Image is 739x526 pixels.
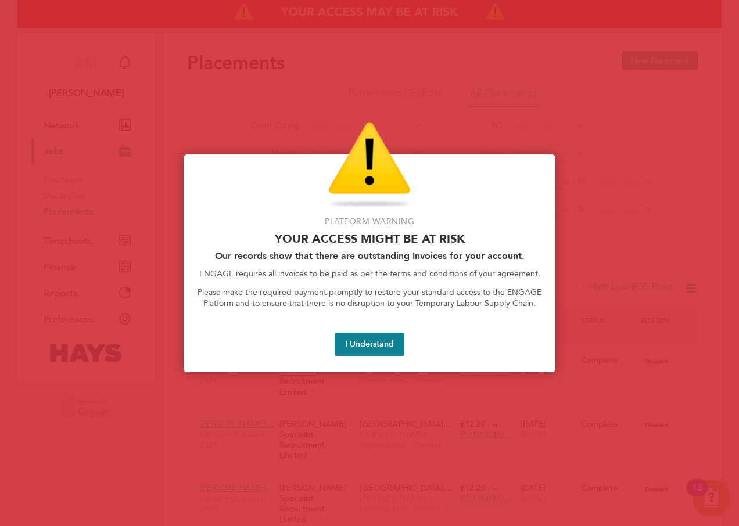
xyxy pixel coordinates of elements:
[328,122,411,209] img: Warning Icon
[198,232,541,246] p: Your access might be at risk
[198,287,541,309] p: Please make the required payment promptly to restore your standard access to the ENGAGE Platform ...
[335,333,404,356] button: I Understand
[184,154,555,372] div: Access At Risk
[198,216,541,228] p: Platform Warning
[198,250,541,261] h2: Our records show that there are outstanding Invoices for your account.
[198,268,541,280] p: ENGAGE requires all invoices to be paid as per the terms and conditions of your agreement.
